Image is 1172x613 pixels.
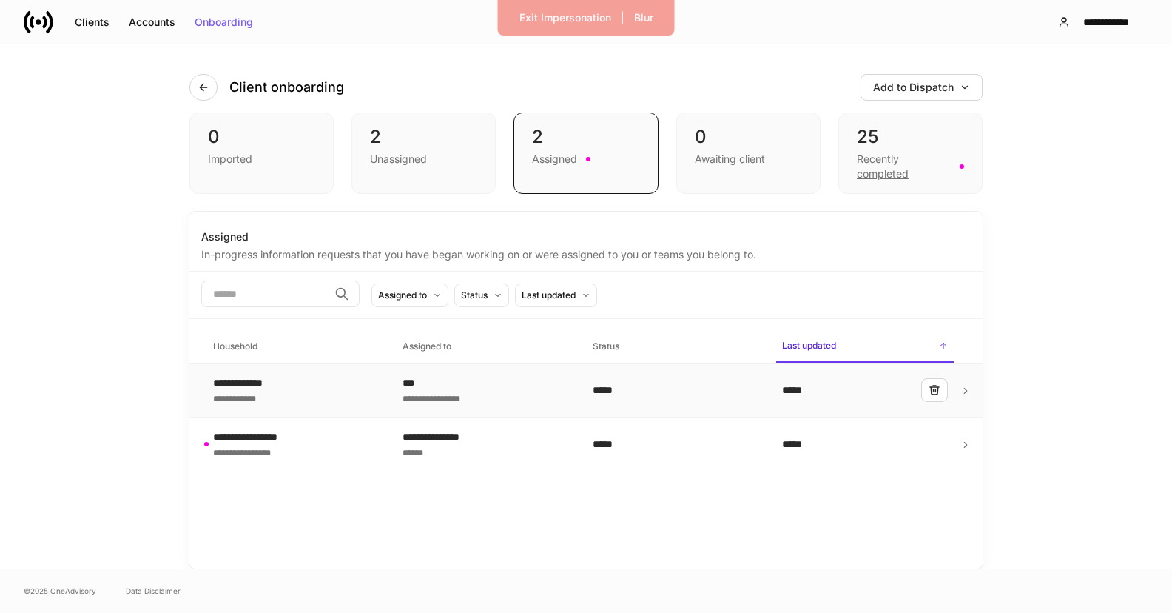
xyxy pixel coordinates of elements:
div: Assigned to [378,288,427,302]
h4: Client onboarding [229,78,344,96]
div: Assigned [201,230,971,244]
div: Awaiting client [695,152,765,167]
div: Imported [208,152,252,167]
div: 2Assigned [513,113,658,194]
a: Data Disclaimer [126,585,181,597]
button: Accounts [119,10,185,34]
h6: Status [593,339,619,353]
span: © 2025 OneAdvisory [24,585,96,597]
button: Onboarding [185,10,263,34]
div: 2 [532,125,639,149]
span: Status [587,332,764,362]
span: Last updated [776,331,954,363]
div: 25 [857,125,964,149]
button: Add to Dispatch [861,74,983,101]
span: Household [207,332,385,362]
button: Status [454,284,509,307]
h6: Assigned to [403,339,451,353]
div: Last updated [522,288,576,302]
div: 0 [208,125,315,149]
div: Onboarding [195,17,253,27]
button: Last updated [515,284,597,307]
div: 25Recently completed [838,113,983,194]
div: In-progress information requests that you have began working on or were assigned to you or teams ... [201,244,971,262]
div: Exit Impersonation [519,13,611,23]
button: Exit Impersonation [510,6,621,30]
div: Add to Dispatch [873,82,970,93]
h6: Last updated [782,338,836,352]
div: Accounts [129,17,175,27]
div: Status [461,288,488,302]
div: 2Unassigned [351,113,496,194]
div: Blur [634,13,653,23]
h6: Household [213,339,257,353]
span: Assigned to [397,332,574,362]
button: Clients [65,10,119,34]
div: Clients [75,17,110,27]
div: 0 [695,125,802,149]
div: Unassigned [370,152,427,167]
div: 0Imported [189,113,334,194]
button: Blur [624,6,663,30]
div: Recently completed [857,152,951,181]
div: 0Awaiting client [676,113,821,194]
div: Assigned [532,152,577,167]
button: Assigned to [371,284,448,307]
div: 2 [370,125,477,149]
